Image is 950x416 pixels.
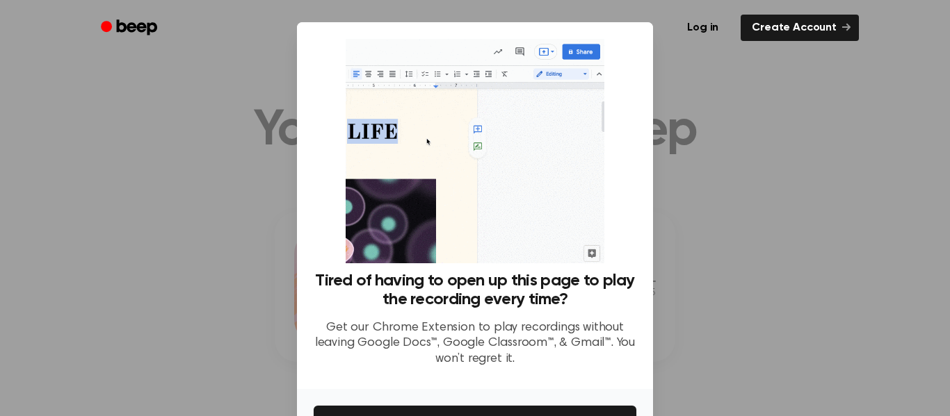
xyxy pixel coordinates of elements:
a: Beep [91,15,170,42]
img: Beep extension in action [346,39,604,263]
a: Log in [673,12,732,44]
h3: Tired of having to open up this page to play the recording every time? [314,272,636,309]
a: Create Account [741,15,859,41]
p: Get our Chrome Extension to play recordings without leaving Google Docs™, Google Classroom™, & Gm... [314,320,636,367]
